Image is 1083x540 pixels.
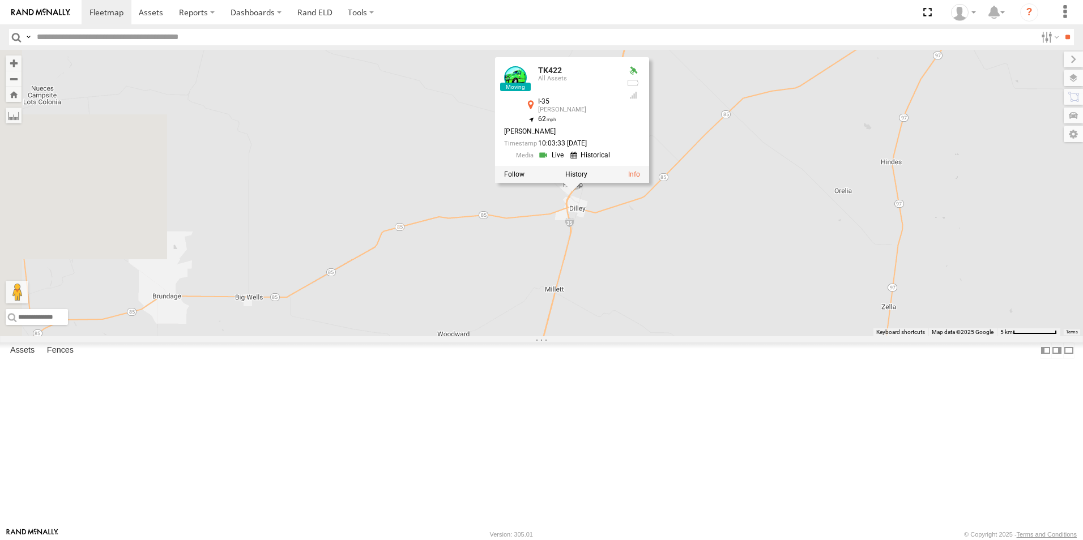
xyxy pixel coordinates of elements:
label: Measure [6,108,22,123]
div: I-35 [538,98,617,106]
div: Valid GPS Fix [626,67,640,76]
span: 5 km [1000,329,1013,335]
button: Map Scale: 5 km per 74 pixels [997,328,1060,336]
a: Terms and Conditions [1017,531,1077,538]
button: Zoom in [6,55,22,71]
i: ? [1020,3,1038,22]
div: © Copyright 2025 - [964,531,1077,538]
label: Map Settings [1064,126,1083,142]
div: Daniel Del Muro [947,4,980,21]
label: Dock Summary Table to the Right [1051,342,1063,359]
img: rand-logo.svg [11,8,70,16]
div: [PERSON_NAME] [538,107,617,114]
label: Realtime tracking of Asset [504,171,525,179]
button: Keyboard shortcuts [876,328,925,336]
button: Zoom Home [6,87,22,102]
span: Map data ©2025 Google [932,329,994,335]
a: View Asset Details [628,171,640,179]
label: Assets [5,342,40,358]
a: View Live Media Streams [538,150,567,161]
div: Version: 305.01 [490,531,533,538]
label: Hide Summary Table [1063,342,1075,359]
a: Terms [1066,330,1078,335]
div: All Assets [538,75,617,82]
button: Zoom out [6,71,22,87]
span: 62 [538,115,556,123]
label: Fences [41,342,79,358]
a: Visit our Website [6,529,58,540]
div: No battery health information received from this device. [626,79,640,88]
div: Date/time of location update [504,140,617,147]
label: Search Filter Options [1037,29,1061,45]
a: View Historical Media Streams [570,150,613,161]
a: TK422 [538,66,562,75]
div: Last Event GSM Signal Strength [626,91,640,100]
label: Dock Summary Table to the Left [1040,342,1051,359]
label: Search Query [24,29,33,45]
label: View Asset History [565,171,587,179]
div: [PERSON_NAME] [504,128,617,135]
button: Drag Pegman onto the map to open Street View [6,281,28,303]
a: View Asset Details [504,67,527,89]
